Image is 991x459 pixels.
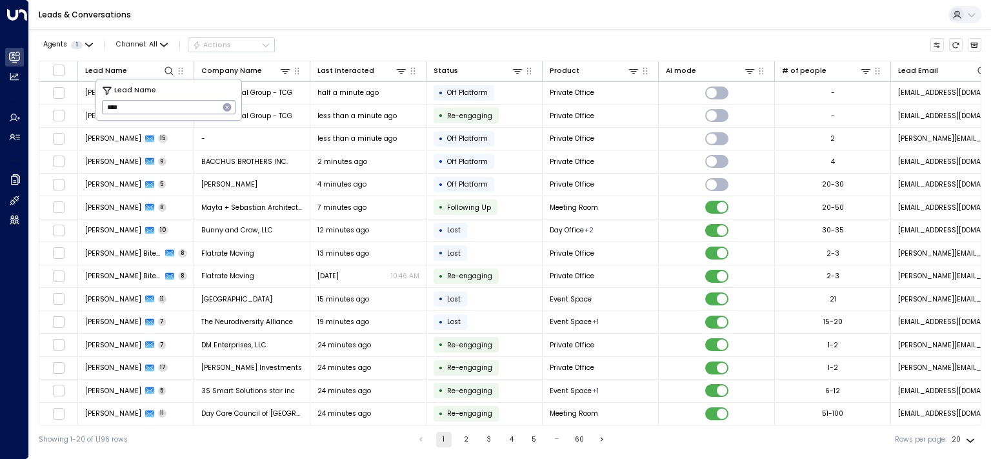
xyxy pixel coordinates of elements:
[585,225,594,235] div: Meeting Room,Private Office
[439,360,443,376] div: •
[52,385,65,397] span: Toggle select row
[550,88,594,97] span: Private Office
[85,65,127,77] div: Lead Name
[39,38,96,52] button: Agents1
[201,317,293,327] span: The Neurodiversity Alliance
[447,249,461,258] span: Lost
[158,363,168,372] span: 17
[158,341,166,349] span: 7
[52,224,65,236] span: Toggle select row
[439,291,443,307] div: •
[317,65,408,77] div: Last Interacted
[447,134,488,143] span: Off Platform
[85,363,141,372] span: David Fishman
[592,317,599,327] div: Meeting Room
[898,65,938,77] div: Lead Email
[828,363,838,372] div: 1-2
[317,179,366,189] span: 4 minutes ago
[201,179,257,189] span: Taylor
[85,65,175,77] div: Lead Name
[831,157,835,167] div: 4
[828,340,838,350] div: 1-2
[447,409,492,418] span: Custom
[447,111,492,121] span: Custom
[550,249,594,258] span: Private Office
[831,88,835,97] div: -
[158,387,166,395] span: 5
[52,362,65,374] span: Toggle select row
[201,88,292,97] span: Tayeh Capital Group - TCG
[85,203,141,212] span: Juliana Blumel
[71,41,83,49] span: 1
[112,38,172,52] span: Channel:
[317,409,371,418] span: 24 minutes ago
[178,272,187,280] span: 8
[436,432,452,447] button: page 1
[822,409,843,418] div: 51-100
[434,65,458,77] div: Status
[550,65,640,77] div: Product
[85,317,141,327] span: Corinn Elliff
[52,293,65,305] span: Toggle select row
[52,201,65,214] span: Toggle select row
[85,157,141,167] span: Abdel Bacchus
[85,294,141,304] span: Alexandra Lee
[85,409,141,418] span: Rebeca Felipe
[949,38,963,52] span: Refresh
[550,225,584,235] span: Day Office
[572,432,587,447] button: Go to page 60
[192,41,232,50] div: Actions
[550,134,594,143] span: Private Office
[85,225,141,235] span: Onur Tukel
[317,134,397,143] span: less than a minute ago
[85,111,141,121] span: Cristina Conforto
[550,179,594,189] span: Private Office
[201,340,266,350] span: DM Enterprises, LLC
[317,249,369,258] span: 13 minutes ago
[447,294,461,304] span: Lost
[317,65,374,77] div: Last Interacted
[85,249,162,258] span: Leah Biteolin
[822,225,844,235] div: 30-35
[550,111,594,121] span: Private Office
[52,247,65,260] span: Toggle select row
[526,432,542,447] button: Go to page 5
[317,157,367,167] span: 2 minutes ago
[830,134,835,143] div: 2
[550,65,579,77] div: Product
[413,432,610,447] nav: pagination navigation
[52,339,65,351] span: Toggle select row
[52,64,65,76] span: Toggle select all
[52,110,65,122] span: Toggle select row
[459,432,474,447] button: Go to page 2
[826,249,839,258] div: 2-3
[550,203,598,212] span: Meeting Room
[201,294,272,304] span: Northwestern University Medill School
[968,38,982,52] button: Archived Leads
[85,386,141,396] span: Zahid Muhammad
[447,363,492,372] span: Custom
[550,317,592,327] span: Event Space
[317,294,369,304] span: 15 minutes ago
[149,41,157,48] span: All
[504,432,519,447] button: Go to page 4
[439,405,443,422] div: •
[201,409,303,418] span: Day Care Council of NY
[439,222,443,239] div: •
[158,203,167,212] span: 8
[317,111,397,121] span: less than a minute ago
[85,271,162,281] span: Leah Biteolin
[439,382,443,399] div: •
[158,295,167,303] span: 11
[439,336,443,353] div: •
[822,203,844,212] div: 20-50
[439,107,443,124] div: •
[550,340,594,350] span: Private Office
[317,317,369,327] span: 19 minutes ago
[447,203,491,212] span: Following Up
[52,407,65,420] span: Toggle select row
[439,153,443,170] div: •
[439,130,443,147] div: •
[85,88,141,97] span: Cristina Conforto
[317,88,379,97] span: half a minute ago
